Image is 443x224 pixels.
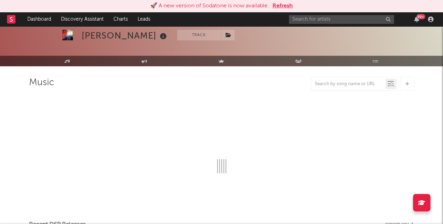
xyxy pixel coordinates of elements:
[414,16,419,22] button: 99+
[56,12,109,26] a: Discovery Assistant
[133,12,155,26] a: Leads
[177,30,221,40] button: Track
[416,14,425,19] div: 99 +
[109,12,133,26] a: Charts
[82,30,168,41] div: [PERSON_NAME]
[22,12,56,26] a: Dashboard
[289,15,394,24] input: Search for artists
[150,2,269,10] div: 🚀 A new version of Sodatone is now available.
[272,2,293,10] button: Refresh
[311,81,385,87] input: Search by song name or URL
